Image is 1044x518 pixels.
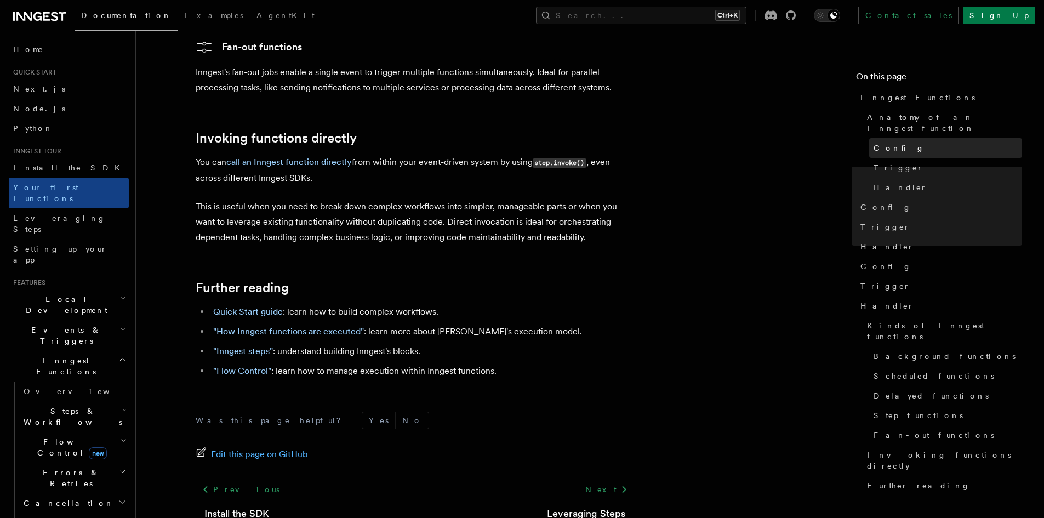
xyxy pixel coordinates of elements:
[13,44,44,55] span: Home
[362,412,395,429] button: Yes
[19,401,129,432] button: Steps & Workflows
[19,467,119,489] span: Errors & Retries
[856,257,1022,276] a: Config
[213,326,364,337] a: "How Inngest functions are executed"
[874,390,989,401] span: Delayed functions
[210,344,634,359] li: : understand building Inngest's blocks.
[9,147,61,156] span: Inngest tour
[874,351,1016,362] span: Background functions
[856,296,1022,316] a: Handler
[856,237,1022,257] a: Handler
[874,430,994,441] span: Fan-out functions
[814,9,840,22] button: Toggle dark mode
[196,155,634,186] p: You can from within your event-driven system by using , even across different Inngest SDKs.
[860,221,910,232] span: Trigger
[89,447,107,459] span: new
[869,138,1022,158] a: Config
[874,143,925,153] span: Config
[863,476,1022,496] a: Further reading
[9,289,129,320] button: Local Development
[863,316,1022,346] a: Kinds of Inngest functions
[210,304,634,320] li: : learn how to build complex workflows.
[256,11,315,20] span: AgentKit
[867,112,1022,134] span: Anatomy of an Inngest function
[869,346,1022,366] a: Background functions
[213,346,273,356] a: "Inngest steps"
[196,199,634,245] p: This is useful when you need to break down complex workflows into simpler, manageable parts or wh...
[9,325,119,346] span: Events & Triggers
[867,320,1022,342] span: Kinds of Inngest functions
[715,10,740,21] kbd: Ctrl+K
[9,39,129,59] a: Home
[13,163,127,172] span: Install the SDK
[856,217,1022,237] a: Trigger
[860,300,914,311] span: Handler
[856,276,1022,296] a: Trigger
[9,68,56,77] span: Quick start
[81,11,172,20] span: Documentation
[213,306,283,317] a: Quick Start guide
[226,157,352,167] a: call an Inngest function directly
[579,480,634,499] a: Next
[9,99,129,118] a: Node.js
[196,447,308,462] a: Edit this page on GitHub
[196,280,289,295] a: Further reading
[13,183,78,203] span: Your first Functions
[13,84,65,93] span: Next.js
[874,410,963,421] span: Step functions
[533,158,586,168] code: step.invoke()
[869,425,1022,445] a: Fan-out functions
[963,7,1035,24] a: Sign Up
[869,158,1022,178] a: Trigger
[867,449,1022,471] span: Invoking functions directly
[860,92,975,103] span: Inngest Functions
[19,436,121,458] span: Flow Control
[213,366,271,376] a: "Flow Control"
[863,107,1022,138] a: Anatomy of an Inngest function
[210,363,634,379] li: : learn how to manage execution within Inngest functions.
[856,88,1022,107] a: Inngest Functions
[869,386,1022,406] a: Delayed functions
[196,480,286,499] a: Previous
[863,445,1022,476] a: Invoking functions directly
[185,11,243,20] span: Examples
[874,182,927,193] span: Handler
[860,241,914,252] span: Handler
[9,351,129,382] button: Inngest Functions
[9,118,129,138] a: Python
[196,415,349,426] p: Was this page helpful?
[9,208,129,239] a: Leveraging Steps
[856,197,1022,217] a: Config
[19,382,129,401] a: Overview
[860,261,911,272] span: Config
[13,124,53,133] span: Python
[858,7,959,24] a: Contact sales
[869,366,1022,386] a: Scheduled functions
[9,320,129,351] button: Events & Triggers
[9,178,129,208] a: Your first Functions
[860,281,910,292] span: Trigger
[9,355,118,377] span: Inngest Functions
[869,178,1022,197] a: Handler
[19,406,122,428] span: Steps & Workflows
[250,3,321,30] a: AgentKit
[13,214,106,234] span: Leveraging Steps
[9,158,129,178] a: Install the SDK
[396,412,429,429] button: No
[196,130,357,146] a: Invoking functions directly
[19,432,129,463] button: Flow Controlnew
[9,239,129,270] a: Setting up your app
[19,463,129,493] button: Errors & Retries
[19,493,129,513] button: Cancellation
[178,3,250,30] a: Examples
[874,162,923,173] span: Trigger
[75,3,178,31] a: Documentation
[874,371,994,382] span: Scheduled functions
[856,70,1022,88] h4: On this page
[13,244,107,264] span: Setting up your app
[196,65,634,95] p: Inngest's fan-out jobs enable a single event to trigger multiple functions simultaneously. Ideal ...
[867,480,970,491] span: Further reading
[13,104,65,113] span: Node.js
[9,79,129,99] a: Next.js
[9,278,45,287] span: Features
